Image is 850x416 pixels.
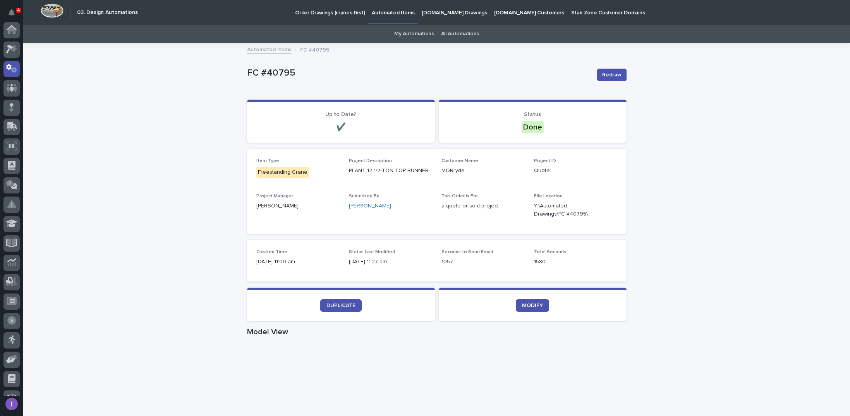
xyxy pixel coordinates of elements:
p: Quote [534,167,617,175]
img: Workspace Logo [41,3,64,18]
span: This Order is For... [441,194,481,199]
div: Done [522,121,544,133]
span: Up to Date? [325,112,356,117]
span: Seconds to Send Email [441,250,493,254]
a: All Automations [441,25,479,43]
h1: Model View [247,327,627,337]
a: [PERSON_NAME] [349,202,391,210]
a: DUPLICATE [320,299,362,312]
span: Status Last Modified [349,250,395,254]
a: My Automations [394,25,434,43]
p: FC #40795 [247,67,591,79]
button: Notifications [3,5,20,21]
p: 1057 [441,258,525,266]
div: Notifications4 [10,9,20,22]
h2: 03. Design Automations [77,9,138,16]
button: Redraw [597,69,627,81]
p: 4 [17,7,20,13]
p: [DATE] 11:27 am [349,258,432,266]
p: [DATE] 11:00 am [256,258,340,266]
span: Submitted By [349,194,379,199]
button: users-avatar [3,396,20,412]
p: MORryde [441,167,525,175]
span: MODIFY [522,303,543,308]
span: Customer Name [441,159,478,163]
span: Project ID [534,159,556,163]
a: Automated Items [247,45,292,54]
p: ✔️ [256,123,426,132]
span: Redraw [602,71,622,79]
: Y:\Automated Drawings\FC #40795\ [534,202,599,218]
p: [PERSON_NAME] [256,202,340,210]
span: Item Type [256,159,279,163]
span: Project Description [349,159,392,163]
span: File Location [534,194,563,199]
p: PLANT 12 1/2-TON TOP RUNNER [349,167,432,175]
span: Project Manager [256,194,293,199]
span: DUPLICATE [326,303,355,308]
p: a quote or sold project [441,202,525,210]
p: 1580 [534,258,617,266]
span: Status [524,112,541,117]
a: MODIFY [516,299,549,312]
span: Total Seconds [534,250,566,254]
p: FC #40795 [300,45,329,54]
span: Created Time [256,250,287,254]
div: Freestanding Crane [256,167,309,178]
